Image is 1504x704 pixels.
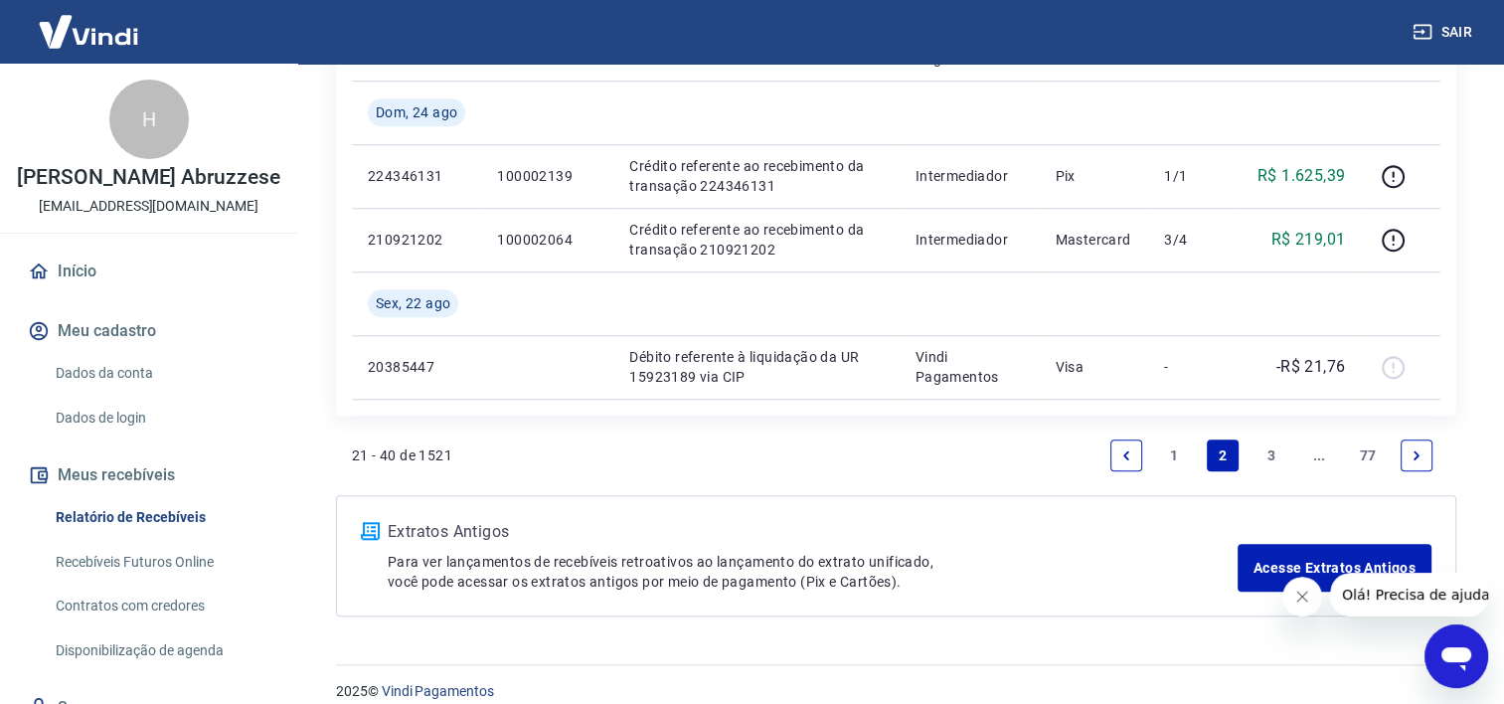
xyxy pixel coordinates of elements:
p: Vindi Pagamentos [916,347,1024,387]
img: Vindi [24,1,153,62]
span: Sex, 22 ago [376,293,450,313]
a: Dados de login [48,398,273,439]
p: Visa [1055,357,1132,377]
a: Previous page [1110,440,1142,471]
a: Page 77 [1352,440,1385,471]
p: -R$ 21,76 [1276,355,1346,379]
a: Disponibilização de agenda [48,630,273,671]
p: 21 - 40 de 1521 [352,445,452,465]
a: Next page [1401,440,1432,471]
p: 20385447 [368,357,465,377]
p: 100002139 [497,166,597,186]
p: Extratos Antigos [388,520,1238,544]
p: Mastercard [1055,230,1132,250]
iframe: Mensagem da empresa [1330,573,1488,616]
p: [PERSON_NAME] Abruzzese [17,167,280,188]
ul: Pagination [1102,432,1440,479]
a: Início [24,250,273,293]
button: Meus recebíveis [24,453,273,497]
span: Olá! Precisa de ajuda? [12,14,167,30]
a: Jump forward [1303,440,1335,471]
button: Meu cadastro [24,309,273,353]
a: Dados da conta [48,353,273,394]
p: [EMAIL_ADDRESS][DOMAIN_NAME] [39,196,258,217]
p: Débito referente à liquidação da UR 15923189 via CIP [629,347,883,387]
p: Crédito referente ao recebimento da transação 210921202 [629,220,883,260]
p: Intermediador [916,230,1024,250]
a: Relatório de Recebíveis [48,497,273,538]
p: - [1164,357,1223,377]
span: Dom, 24 ago [376,102,457,122]
p: Intermediador [916,166,1024,186]
a: Contratos com credores [48,586,273,626]
p: 224346131 [368,166,465,186]
p: Pix [1055,166,1132,186]
p: Para ver lançamentos de recebíveis retroativos ao lançamento do extrato unificado, você pode aces... [388,552,1238,592]
a: Recebíveis Futuros Online [48,542,273,583]
p: 1/1 [1164,166,1223,186]
p: R$ 1.625,39 [1257,164,1345,188]
a: Vindi Pagamentos [382,683,494,699]
p: R$ 219,01 [1271,228,1346,252]
img: ícone [361,522,380,540]
p: 2025 © [336,681,1456,702]
div: H [109,80,189,159]
iframe: Fechar mensagem [1282,577,1322,616]
a: Page 3 [1255,440,1287,471]
p: Crédito referente ao recebimento da transação 224346131 [629,156,883,196]
p: 210921202 [368,230,465,250]
a: Page 1 [1159,440,1191,471]
p: 3/4 [1164,230,1223,250]
p: 100002064 [497,230,597,250]
a: Page 2 is your current page [1207,440,1239,471]
button: Sair [1409,14,1480,51]
iframe: Botão para abrir a janela de mensagens [1424,624,1488,688]
a: Acesse Extratos Antigos [1238,544,1431,592]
